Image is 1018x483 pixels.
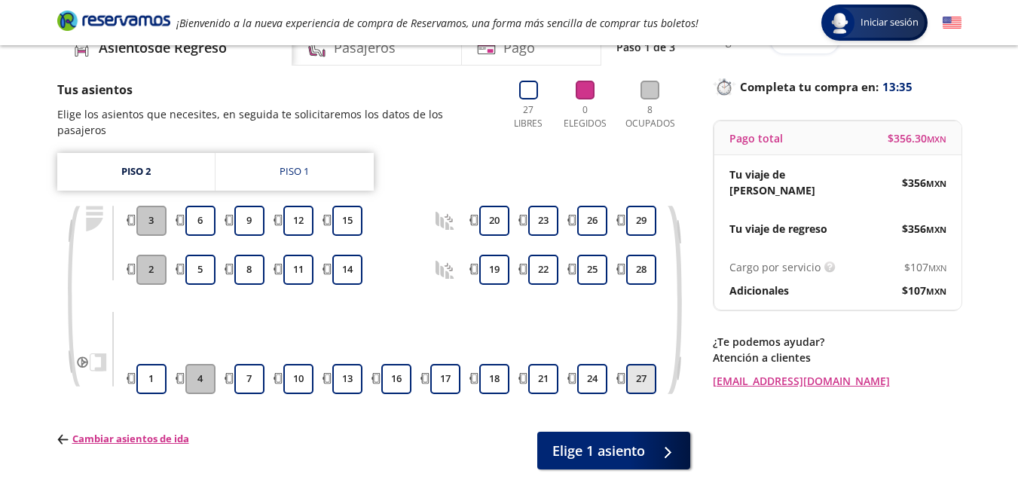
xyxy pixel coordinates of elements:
button: 3 [136,206,167,236]
button: 24 [577,364,607,394]
button: 18 [479,364,509,394]
p: Pago total [729,130,783,146]
button: 2 [136,255,167,285]
a: Piso 1 [216,153,374,191]
small: MXN [926,178,946,189]
button: 23 [528,206,558,236]
p: Cambiar asientos de ida [57,432,189,447]
button: 26 [577,206,607,236]
p: Paso 1 de 3 [616,39,675,55]
span: Elige 1 asiento [552,441,645,461]
button: 8 [234,255,264,285]
h4: Pasajeros [334,38,396,58]
p: Cargo por servicio [729,259,821,275]
span: $ 356 [902,221,946,237]
button: 27 [626,364,656,394]
a: Brand Logo [57,9,170,36]
button: 14 [332,255,362,285]
button: 15 [332,206,362,236]
button: 20 [479,206,509,236]
a: [EMAIL_ADDRESS][DOMAIN_NAME] [713,373,961,389]
p: ¿Te podemos ayudar? [713,334,961,350]
span: $ 356 [902,175,946,191]
p: Tu viaje de [PERSON_NAME] [729,167,838,198]
small: MXN [928,262,946,274]
button: 7 [234,364,264,394]
span: 13:35 [882,78,913,96]
p: Adicionales [729,283,789,298]
button: 25 [577,255,607,285]
button: 6 [185,206,216,236]
button: 19 [479,255,509,285]
button: 5 [185,255,216,285]
button: 9 [234,206,264,236]
small: MXN [926,224,946,235]
i: Brand Logo [57,9,170,32]
button: 28 [626,255,656,285]
button: 29 [626,206,656,236]
a: Piso 2 [57,153,215,191]
button: 1 [136,364,167,394]
p: Atención a clientes [713,350,961,365]
button: 22 [528,255,558,285]
p: Completa tu compra en : [713,76,961,97]
button: 11 [283,255,313,285]
button: 10 [283,364,313,394]
span: $ 356.30 [888,130,946,146]
p: Tus asientos [57,81,493,99]
button: 4 [185,364,216,394]
p: 8 Ocupados [622,103,679,130]
em: ¡Bienvenido a la nueva experiencia de compra de Reservamos, una forma más sencilla de comprar tus... [176,16,699,30]
p: Tu viaje de regreso [729,221,827,237]
span: $ 107 [902,283,946,298]
button: 13 [332,364,362,394]
p: 27 Libres [508,103,549,130]
p: 0 Elegidos [560,103,610,130]
span: $ 107 [904,259,946,275]
h4: Asientos de Regreso [99,38,227,58]
span: Iniciar sesión [854,15,925,30]
small: MXN [926,286,946,297]
button: 12 [283,206,313,236]
button: English [943,14,961,32]
div: Piso 1 [280,164,309,179]
button: Elige 1 asiento [537,432,690,469]
p: Elige los asientos que necesites, en seguida te solicitaremos los datos de los pasajeros [57,106,493,138]
button: 17 [430,364,460,394]
button: 16 [381,364,411,394]
button: 21 [528,364,558,394]
small: MXN [927,133,946,145]
h4: Pago [503,38,535,58]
